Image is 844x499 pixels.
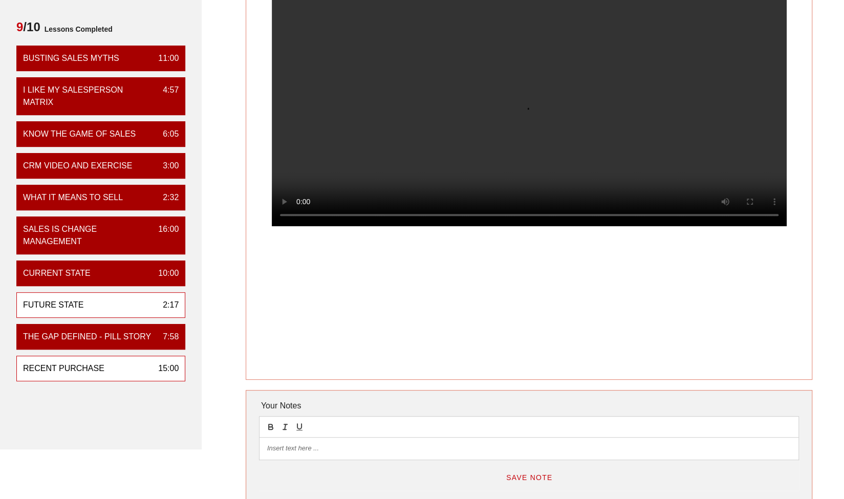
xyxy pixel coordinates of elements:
[155,128,179,140] div: 6:05
[23,128,136,140] div: Know the Game of Sales
[259,396,799,416] div: Your Notes
[150,223,179,248] div: 16:00
[23,267,91,279] div: Current State
[23,191,123,204] div: What it means to sell
[23,223,150,248] div: Sales is Change Management
[155,331,179,343] div: 7:58
[497,468,561,487] button: Save Note
[155,299,179,311] div: 2:17
[155,160,179,172] div: 3:00
[150,52,179,64] div: 11:00
[23,160,132,172] div: CRM VIDEO and EXERCISE
[155,84,179,109] div: 4:57
[23,331,151,343] div: The Gap Defined - Pill Story
[506,473,553,482] span: Save Note
[16,20,23,34] span: 9
[40,19,113,39] span: Lessons Completed
[23,299,84,311] div: Future State
[23,362,104,375] div: Recent Purchase
[155,191,179,204] div: 2:32
[23,52,119,64] div: Busting Sales Myths
[23,84,155,109] div: I Like My Salesperson Matrix
[16,19,40,39] span: /10
[150,267,179,279] div: 10:00
[150,362,179,375] div: 15:00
